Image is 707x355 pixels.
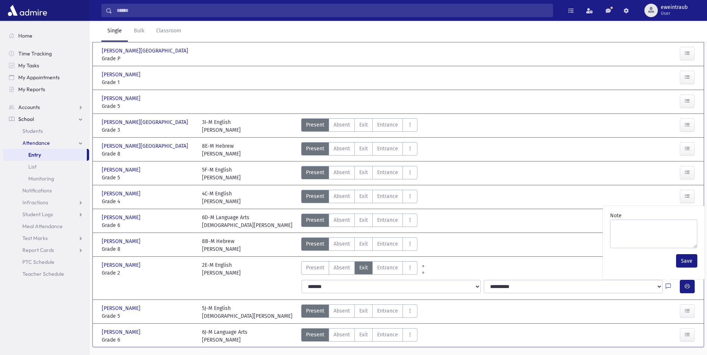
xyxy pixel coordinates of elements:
span: [PERSON_NAME] [102,214,142,221]
div: 8E-M Hebrew [PERSON_NAME] [202,142,241,158]
a: Classroom [150,21,187,42]
span: Grade 3 [102,126,195,134]
button: Save [676,254,697,268]
span: [PERSON_NAME][GEOGRAPHIC_DATA] [102,118,190,126]
a: Bulk [128,21,150,42]
input: Search [112,4,553,17]
div: AttTypes [301,328,417,344]
span: Entrance [377,264,398,272]
span: Entrance [377,192,398,200]
span: Absent [334,307,350,315]
a: Accounts [3,101,89,113]
span: [PERSON_NAME] [102,304,142,312]
span: Grade 5 [102,102,195,110]
span: Present [306,121,324,129]
a: Report Cards [3,244,89,256]
span: Students [22,128,43,134]
div: AttTypes [301,190,417,205]
span: PTC Schedule [22,259,54,265]
span: User [661,10,688,16]
a: Notifications [3,185,89,196]
span: My Appointments [18,74,60,81]
span: [PERSON_NAME] [102,190,142,198]
span: Entrance [377,169,398,176]
a: Student Logs [3,208,89,220]
span: Grade 8 [102,245,195,253]
a: Home [3,30,89,42]
span: Grade 6 [102,221,195,229]
span: Absent [334,264,350,272]
span: Exit [359,121,368,129]
span: Present [306,169,324,176]
span: Grade 8 [102,150,195,158]
span: Absent [334,192,350,200]
span: Student Logs [22,211,53,218]
span: Exit [359,331,368,339]
span: Accounts [18,104,40,111]
span: My Tasks [18,62,39,69]
span: Grade P [102,55,195,63]
span: Exit [359,192,368,200]
span: Present [306,145,324,153]
div: AttTypes [301,261,417,277]
span: Present [306,264,324,272]
span: Present [306,192,324,200]
a: PTC Schedule [3,256,89,268]
label: Note [610,212,622,220]
a: Single [101,21,128,42]
span: Entrance [377,331,398,339]
span: Absent [334,121,350,129]
span: Attendance [22,140,50,146]
span: Exit [359,240,368,248]
a: Teacher Schedule [3,268,89,280]
span: Monitoring [28,175,54,182]
span: Home [18,32,32,39]
span: List [28,163,37,170]
div: 5F-M English [PERSON_NAME] [202,166,241,182]
div: 6J-M Language Arts [PERSON_NAME] [202,328,247,344]
span: [PERSON_NAME] [102,237,142,245]
div: AttTypes [301,214,417,229]
a: My Tasks [3,60,89,71]
span: Teacher Schedule [22,271,64,277]
span: Report Cards [22,247,54,253]
a: Infractions [3,196,89,208]
a: Time Tracking [3,48,89,60]
span: Grade 4 [102,198,195,205]
span: Entrance [377,240,398,248]
span: School [18,116,34,122]
span: Meal Attendance [22,223,63,230]
div: 6D-M Language Arts [DEMOGRAPHIC_DATA][PERSON_NAME] [202,214,293,229]
a: Entry [3,149,87,161]
span: [PERSON_NAME] [102,95,142,102]
div: 5J-M English [DEMOGRAPHIC_DATA][PERSON_NAME] [202,304,293,320]
div: AttTypes [301,118,417,134]
span: [PERSON_NAME] [102,166,142,174]
span: Present [306,331,324,339]
div: AttTypes [301,166,417,182]
span: Exit [359,307,368,315]
span: Absent [334,145,350,153]
a: Students [3,125,89,137]
a: My Reports [3,83,89,95]
span: Entrance [377,145,398,153]
span: Grade 5 [102,312,195,320]
span: Exit [359,169,368,176]
div: 8B-M Hebrew [PERSON_NAME] [202,237,241,253]
span: [PERSON_NAME][GEOGRAPHIC_DATA] [102,47,190,55]
span: Grade 1 [102,79,195,86]
span: Entrance [377,216,398,224]
div: 4C-M English [PERSON_NAME] [202,190,241,205]
a: Attendance [3,137,89,149]
span: Time Tracking [18,50,52,57]
span: Absent [334,331,350,339]
img: AdmirePro [6,3,49,18]
a: Monitoring [3,173,89,185]
a: Meal Attendance [3,220,89,232]
span: Exit [359,216,368,224]
span: Entrance [377,307,398,315]
div: 3I-M English [PERSON_NAME] [202,118,241,134]
span: Notifications [22,187,52,194]
span: [PERSON_NAME][GEOGRAPHIC_DATA] [102,142,190,150]
span: Exit [359,145,368,153]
